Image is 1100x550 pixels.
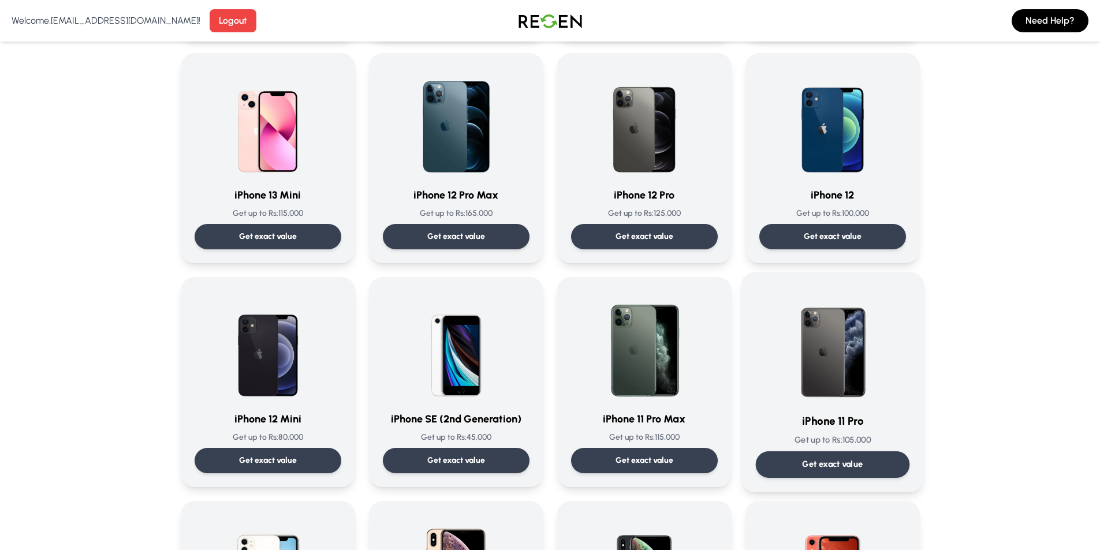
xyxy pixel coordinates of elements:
[383,411,530,427] h3: iPhone SE (2nd Generation)
[383,187,530,203] h3: iPhone 12 Pro Max
[777,67,888,178] img: iPhone 12
[1012,9,1088,32] button: Need Help?
[427,455,485,466] p: Get exact value
[239,231,297,242] p: Get exact value
[589,67,700,178] img: iPhone 12 Pro
[802,458,863,470] p: Get exact value
[571,432,718,443] p: Get up to Rs: 115,000
[571,208,718,219] p: Get up to Rs: 125,000
[616,231,673,242] p: Get exact value
[195,187,341,203] h3: iPhone 13 Mini
[755,413,909,429] h3: iPhone 11 Pro
[755,434,909,446] p: Get up to Rs: 105,000
[616,455,673,466] p: Get exact value
[383,208,530,219] p: Get up to Rs: 165,000
[383,432,530,443] p: Get up to Rs: 45,000
[759,187,906,203] h3: iPhone 12
[195,411,341,427] h3: iPhone 12 Mini
[759,208,906,219] p: Get up to Rs: 100,000
[589,291,700,402] img: iPhone 11 Pro Max
[571,411,718,427] h3: iPhone 11 Pro Max
[401,67,512,178] img: iPhone 12 Pro Max
[427,231,485,242] p: Get exact value
[212,67,323,178] img: iPhone 13 Mini
[571,187,718,203] h3: iPhone 12 Pro
[401,291,512,402] img: iPhone SE (2nd Generation)
[804,231,862,242] p: Get exact value
[12,14,200,28] p: Welcome, [EMAIL_ADDRESS][DOMAIN_NAME] !
[510,5,591,37] img: Logo
[210,9,256,32] button: Logout
[239,455,297,466] p: Get exact value
[195,432,341,443] p: Get up to Rs: 80,000
[774,286,891,403] img: iPhone 11 Pro
[212,291,323,402] img: iPhone 12 Mini
[195,208,341,219] p: Get up to Rs: 115,000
